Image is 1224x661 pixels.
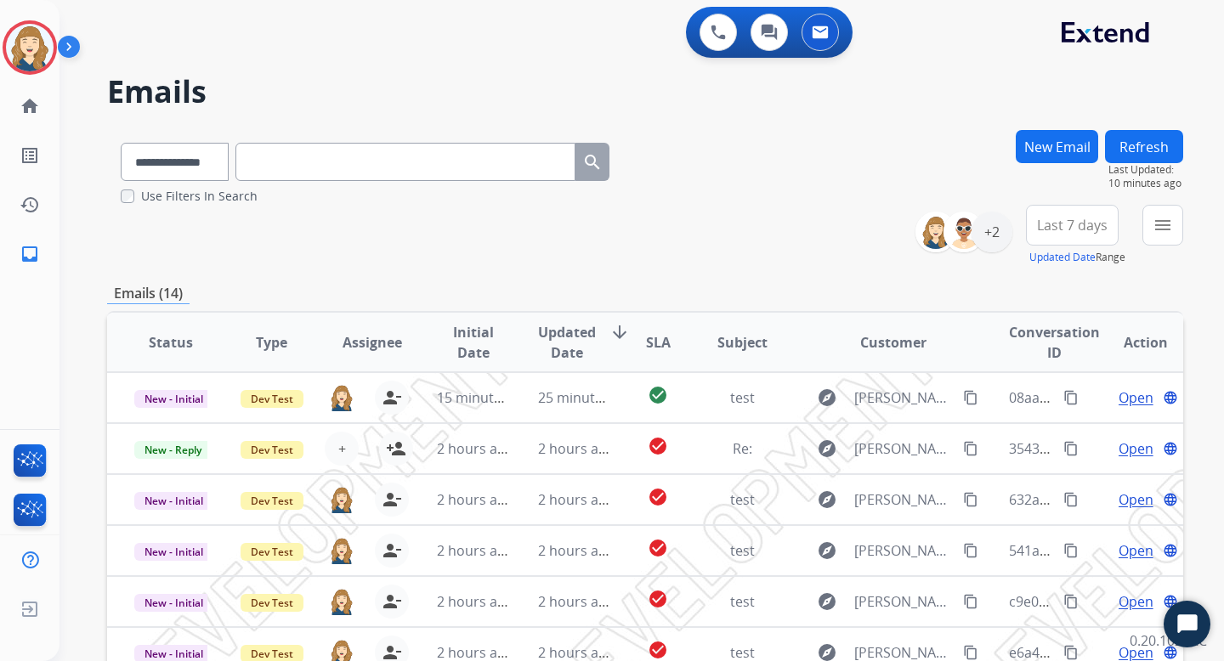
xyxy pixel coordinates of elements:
mat-icon: arrow_downward [609,322,630,342]
mat-icon: content_copy [963,441,978,456]
span: [PERSON_NAME][EMAIL_ADDRESS][DOMAIN_NAME] [854,540,953,561]
span: Dev Test [241,543,303,561]
p: Emails (14) [107,283,190,304]
span: 2 hours ago [437,439,513,458]
span: test [730,541,755,560]
span: test [730,388,755,407]
mat-icon: content_copy [963,594,978,609]
mat-icon: person_remove [382,540,402,561]
span: 2 hours ago [538,490,615,509]
mat-icon: person_remove [382,591,402,612]
mat-icon: language [1163,390,1178,405]
span: [PERSON_NAME][EMAIL_ADDRESS][DOMAIN_NAME] [854,591,953,612]
mat-icon: check_circle [648,589,668,609]
span: Range [1029,250,1125,264]
span: Dev Test [241,390,303,408]
span: Subject [717,332,768,353]
span: 2 hours ago [538,439,615,458]
mat-icon: check_circle [648,538,668,558]
span: Re: [733,439,752,458]
mat-icon: home [20,96,40,116]
mat-icon: explore [817,438,837,459]
img: agent-avatar [329,537,354,563]
mat-icon: content_copy [963,492,978,507]
span: Last Updated: [1108,163,1183,177]
span: + [338,438,346,459]
span: Initial Date [437,322,510,363]
span: SLA [646,332,671,353]
button: New Email [1016,130,1098,163]
span: Conversation ID [1009,322,1100,363]
mat-icon: content_copy [1063,441,1079,456]
span: 10 minutes ago [1108,177,1183,190]
label: Use Filters In Search [141,188,258,205]
img: agent-avatar [329,588,354,614]
div: +2 [972,212,1012,252]
mat-icon: language [1163,594,1178,609]
mat-icon: check_circle [648,640,668,660]
span: 25 minutes ago [538,388,637,407]
span: Customer [860,332,926,353]
mat-icon: menu [1153,215,1173,235]
span: Type [256,332,287,353]
span: Open [1119,591,1153,612]
mat-icon: explore [817,387,837,408]
button: Refresh [1105,130,1183,163]
mat-icon: check_circle [648,436,668,456]
span: Dev Test [241,594,303,612]
span: 2 hours ago [538,541,615,560]
span: 2 hours ago [437,592,513,611]
span: 15 minutes ago [437,388,535,407]
span: New - Initial [134,492,213,510]
span: Open [1119,387,1153,408]
mat-icon: content_copy [963,645,978,660]
mat-icon: explore [817,591,837,612]
th: Action [1082,313,1183,372]
mat-icon: content_copy [1063,543,1079,558]
span: Dev Test [241,492,303,510]
svg: Open Chat [1176,613,1199,636]
mat-icon: content_copy [1063,390,1079,405]
button: Last 7 days [1026,205,1119,246]
span: test [730,592,755,611]
mat-icon: language [1163,645,1178,660]
span: Open [1119,438,1153,459]
mat-icon: language [1163,492,1178,507]
mat-icon: person_remove [382,387,402,408]
h2: Emails [107,75,1183,109]
span: Assignee [343,332,402,353]
span: 2 hours ago [437,490,513,509]
span: Updated Date [538,322,596,363]
span: Last 7 days [1037,222,1108,229]
button: + [325,432,359,466]
span: New - Reply [134,441,212,459]
span: test [730,490,755,509]
mat-icon: language [1163,441,1178,456]
mat-icon: content_copy [963,543,978,558]
img: agent-avatar [329,384,354,410]
mat-icon: person_remove [382,489,402,510]
mat-icon: content_copy [1063,594,1079,609]
span: [PERSON_NAME][EMAIL_ADDRESS][DOMAIN_NAME] [854,489,953,510]
mat-icon: content_copy [1063,645,1079,660]
span: Open [1119,540,1153,561]
span: 2 hours ago [538,592,615,611]
mat-icon: check_circle [648,487,668,507]
span: 2 hours ago [437,541,513,560]
span: New - Initial [134,390,213,408]
span: Dev Test [241,441,303,459]
mat-icon: language [1163,543,1178,558]
span: Open [1119,489,1153,510]
p: 0.20.1027RC [1130,630,1207,651]
mat-icon: history [20,195,40,215]
button: Start Chat [1164,601,1210,647]
mat-icon: search [582,152,603,172]
img: avatar [6,24,54,71]
mat-icon: person_add [386,438,406,459]
mat-icon: inbox [20,244,40,264]
span: New - Initial [134,594,213,612]
img: agent-avatar [329,486,354,512]
mat-icon: list_alt [20,145,40,166]
mat-icon: content_copy [1063,492,1079,507]
span: New - Initial [134,543,213,561]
